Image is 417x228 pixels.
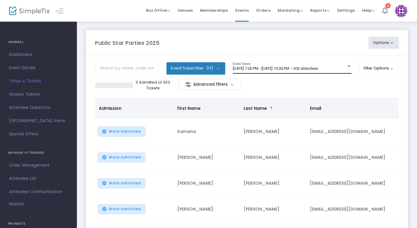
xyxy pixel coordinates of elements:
span: Memberships [200,3,228,18]
span: Mark Admitted [109,181,141,186]
span: Venues [178,3,193,18]
span: Settings [337,3,355,18]
span: Waitlist [9,201,24,207]
span: Attendee Communication [9,188,68,196]
span: Mark Admitted [109,129,141,134]
span: Marketing [278,8,303,13]
button: Filter Options [359,62,399,74]
span: Season Tickets [9,91,68,98]
span: First Name [177,105,201,111]
span: Mark Admitted [109,155,141,160]
td: [PERSON_NAME] [240,145,306,171]
span: Dashboard [9,51,68,59]
span: Events [235,3,249,18]
span: [GEOGRAPHIC_DATA] Items [9,117,68,125]
span: (17) [206,66,213,71]
span: Event Details [9,64,68,72]
span: Attendee Questions [9,104,68,112]
span: [DATE] 7:00 PM - [DATE] 10:00 PM • 303 attendees [233,66,318,71]
span: Last Name [244,105,267,111]
td: [EMAIL_ADDRESS][DOMAIN_NAME] [306,145,397,171]
span: Help [362,8,375,13]
span: Order Management [9,162,68,169]
td: [PERSON_NAME] [174,196,240,222]
td: [EMAIL_ADDRESS][DOMAIN_NAME] [306,119,397,145]
m-button: Advanced filters [179,79,241,90]
img: filter [185,82,191,88]
td: [EMAIL_ADDRESS][DOMAIN_NAME] [306,196,397,222]
button: Mark Admitted [97,204,146,214]
span: Box Office [146,8,170,13]
button: Options [368,37,399,49]
td: [PERSON_NAME] [240,196,306,222]
input: Search by name, order number, email, ip address [95,62,159,75]
td: [PERSON_NAME] [174,171,240,196]
m-panel-title: Public Star Parties 2025 [95,39,160,47]
span: Admission [99,105,122,111]
button: Mark Admitted [97,152,146,163]
span: Email [310,105,321,111]
span: Sortable [269,106,274,111]
span: Mark Admitted [109,207,141,211]
button: Mark Admitted [97,178,146,189]
p: 0 Admitted of 303 Tickets [135,79,170,91]
td: [PERSON_NAME] [240,119,306,145]
button: Event Ticket Filter(17) [166,62,225,74]
button: Mark Admitted [97,126,146,137]
h4: GENERAL [8,36,69,48]
span: Attendee List [9,175,68,183]
td: [EMAIL_ADDRESS][DOMAIN_NAME] [306,171,397,196]
span: Special Offers [9,130,68,138]
span: Times & Tickets [9,77,68,85]
span: Reports [310,8,330,13]
div: 4 [385,3,391,8]
h4: MANAGE ATTENDEES [8,147,69,159]
td: Kamana [174,119,240,145]
td: [PERSON_NAME] [240,171,306,196]
span: Orders [256,3,270,18]
td: [PERSON_NAME] [174,145,240,171]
